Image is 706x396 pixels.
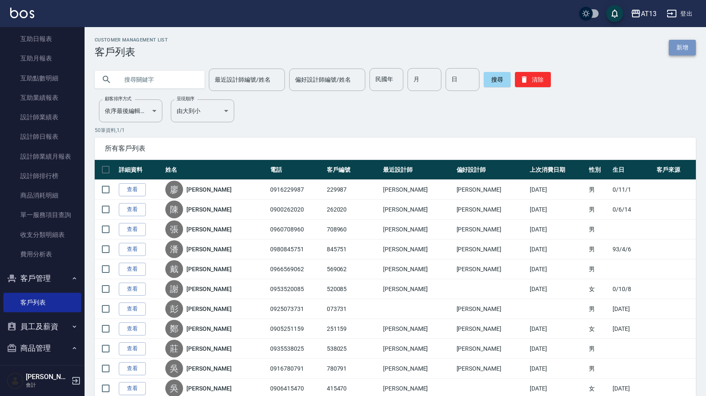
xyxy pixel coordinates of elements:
[3,127,81,146] a: 設計師日報表
[119,263,146,276] a: 查看
[528,220,587,239] td: [DATE]
[381,239,454,259] td: [PERSON_NAME]
[587,160,611,180] th: 性別
[528,180,587,200] td: [DATE]
[186,185,231,194] a: [PERSON_NAME]
[95,46,168,58] h3: 客戶列表
[165,260,183,278] div: 戴
[381,200,454,220] td: [PERSON_NAME]
[654,160,696,180] th: 客戶來源
[268,279,324,299] td: 0953520085
[165,220,183,238] div: 張
[3,316,81,338] button: 員工及薪資
[119,342,146,355] a: 查看
[268,200,324,220] td: 0900262020
[10,8,34,18] img: Logo
[3,88,81,107] a: 互助業績報表
[454,160,528,180] th: 偏好設計師
[587,239,611,259] td: 男
[268,359,324,379] td: 0916780791
[119,283,146,296] a: 查看
[119,203,146,216] a: 查看
[119,382,146,395] a: 查看
[381,319,454,339] td: [PERSON_NAME]
[165,240,183,258] div: 潘
[3,363,81,382] a: 商品列表
[610,279,654,299] td: 0/10/8
[381,279,454,299] td: [PERSON_NAME]
[381,160,454,180] th: 最近設計師
[381,259,454,279] td: [PERSON_NAME]
[3,245,81,264] a: 費用分析表
[171,99,234,122] div: 由大到小
[105,96,131,102] label: 顧客排序方式
[528,319,587,339] td: [DATE]
[186,265,231,273] a: [PERSON_NAME]
[325,239,381,259] td: 845751
[3,337,81,359] button: 商品管理
[186,364,231,373] a: [PERSON_NAME]
[99,99,162,122] div: 依序最後編輯時間
[186,205,231,214] a: [PERSON_NAME]
[325,299,381,319] td: 073731
[454,299,528,319] td: [PERSON_NAME]
[325,339,381,359] td: 538025
[26,373,69,381] h5: [PERSON_NAME]
[165,181,183,198] div: 廖
[177,96,194,102] label: 呈現順序
[663,6,696,22] button: 登出
[3,293,81,312] a: 客戶列表
[528,359,587,379] td: [DATE]
[325,180,381,200] td: 229987
[186,324,231,333] a: [PERSON_NAME]
[186,384,231,393] a: [PERSON_NAME]
[163,160,268,180] th: 姓名
[95,37,168,43] h2: Customer Management List
[119,302,146,316] a: 查看
[3,186,81,205] a: 商品消耗明細
[325,319,381,339] td: 251159
[587,279,611,299] td: 女
[117,160,163,180] th: 詳細資料
[3,205,81,225] a: 單一服務項目查詢
[454,220,528,239] td: [PERSON_NAME]
[3,69,81,88] a: 互助點數明細
[610,299,654,319] td: [DATE]
[95,126,696,134] p: 50 筆資料, 1 / 1
[186,245,231,253] a: [PERSON_NAME]
[325,359,381,379] td: 780791
[165,300,183,318] div: 彭
[165,320,183,338] div: 鄭
[528,279,587,299] td: [DATE]
[3,107,81,127] a: 設計師業績表
[381,339,454,359] td: [PERSON_NAME]
[610,160,654,180] th: 生日
[325,200,381,220] td: 262020
[325,259,381,279] td: 569062
[186,344,231,353] a: [PERSON_NAME]
[165,201,183,218] div: 陳
[268,239,324,259] td: 0980845751
[3,225,81,245] a: 收支分類明細表
[587,339,611,359] td: 男
[165,340,183,357] div: 莊
[587,319,611,339] td: 女
[587,299,611,319] td: 男
[186,225,231,234] a: [PERSON_NAME]
[610,200,654,220] td: 0/6/14
[528,259,587,279] td: [DATE]
[105,144,686,153] span: 所有客戶列表
[454,339,528,359] td: [PERSON_NAME]
[26,381,69,389] p: 會計
[268,339,324,359] td: 0935538025
[186,305,231,313] a: [PERSON_NAME]
[454,239,528,259] td: [PERSON_NAME]
[587,180,611,200] td: 男
[3,49,81,68] a: 互助月報表
[454,359,528,379] td: [PERSON_NAME]
[268,180,324,200] td: 0916229987
[7,372,24,389] img: Person
[381,180,454,200] td: [PERSON_NAME]
[587,220,611,239] td: 男
[381,359,454,379] td: [PERSON_NAME]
